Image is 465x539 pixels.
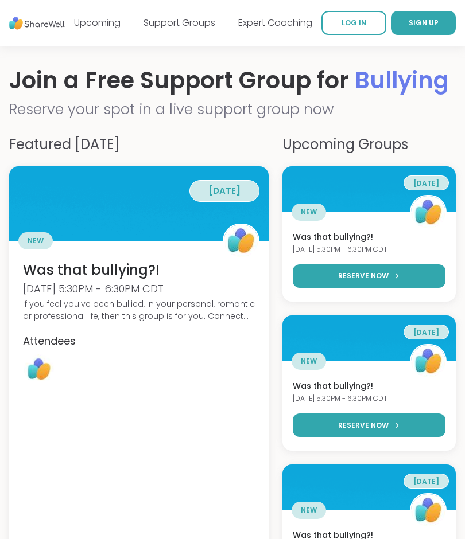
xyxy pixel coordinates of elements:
[293,245,445,255] div: [DATE] 5:30PM - 6:30PM CDT
[74,16,121,29] a: Upcoming
[23,282,255,296] div: [DATE] 5:30PM - 6:30PM CDT
[411,493,445,528] img: ShareWell
[208,185,241,197] span: [DATE]
[301,356,317,366] span: NEW
[224,224,258,258] img: ShareWell
[411,344,445,378] img: ShareWell
[321,11,386,35] a: LOG IN
[9,134,269,155] h4: Featured [DATE]
[301,505,317,515] span: NEW
[293,413,445,437] a: RESERVE NOW
[9,7,65,39] img: ShareWell Nav Logo
[413,476,439,486] span: [DATE]
[282,166,456,212] img: Was that bullying?!
[28,236,44,246] span: NEW
[293,381,445,392] h3: Was that bullying?!
[144,16,215,29] a: Support Groups
[391,11,456,35] a: SIGN UP
[282,464,456,510] img: Was that bullying?!
[342,18,366,28] span: LOG IN
[293,264,445,288] a: RESERVE NOW
[355,64,449,96] span: Bullying
[282,134,456,155] h4: Upcoming Groups
[23,298,255,322] div: If you feel you've been bullied, in your personal, romantic or professional life, then this group...
[301,207,317,217] span: NEW
[9,99,456,120] h2: Reserve your spot in a live support group now
[338,271,389,281] span: RESERVE NOW
[23,260,255,280] h3: Was that bullying?!
[413,178,439,188] span: [DATE]
[24,354,54,384] img: ShareWell
[411,195,445,229] img: ShareWell
[409,18,439,28] span: SIGN UP
[338,420,389,431] span: RESERVE NOW
[9,166,269,241] img: Was that bullying?!
[238,16,312,29] a: Expert Coaching
[293,232,445,243] h3: Was that bullying?!
[413,327,439,337] span: [DATE]
[9,64,456,96] h1: Join a Free Support Group for
[282,315,456,361] img: Was that bullying?!
[23,334,76,348] span: Attendees
[293,394,445,404] div: [DATE] 5:30PM - 6:30PM CDT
